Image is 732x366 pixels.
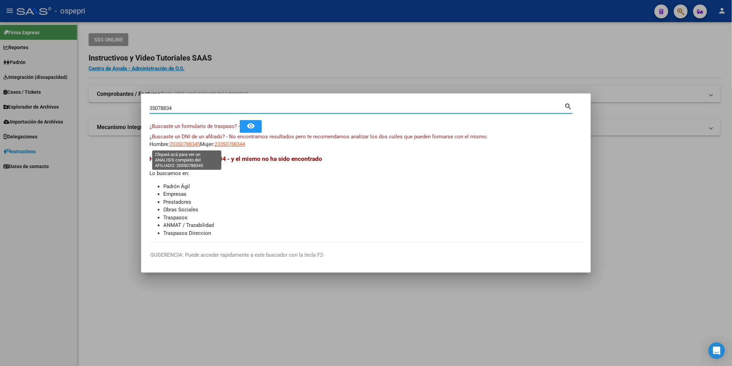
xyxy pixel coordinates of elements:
li: ANMAT / Trazabilidad [163,221,583,229]
mat-icon: search [565,102,573,110]
span: ¿Buscaste un DNI de un afiliado? - No encontramos resultados pero te recomendamos analizar los do... [149,134,488,140]
div: Hombre: Mujer: [149,133,583,148]
span: ¿Buscaste un formulario de traspaso? - [149,123,240,129]
div: Lo buscamos en: [149,154,583,237]
span: 23350788344 [214,141,245,147]
span: 20350788345 [170,141,200,147]
p: -SUGERENCIA: Puede acceder rapidamente a este buscador con la tecla F2- [149,251,583,259]
li: Padrón Ágil [163,183,583,191]
span: Hemos buscado - 35078834 - y el mismo no ha sido encontrado [149,155,322,162]
li: Traspasos [163,214,583,222]
li: Obras Sociales [163,206,583,214]
mat-icon: remove_red_eye [247,122,255,130]
div: Open Intercom Messenger [708,342,725,359]
li: Empresas [163,190,583,198]
li: Traspasos Direccion [163,229,583,237]
li: Prestadores [163,198,583,206]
